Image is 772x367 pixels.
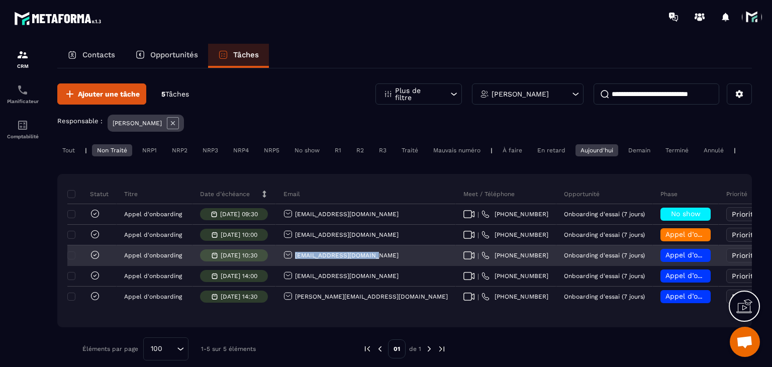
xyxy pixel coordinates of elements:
[221,293,257,300] p: [DATE] 14:30
[699,144,729,156] div: Annulé
[3,99,43,104] p: Planificateur
[208,44,269,68] a: Tâches
[409,345,421,353] p: de 1
[732,210,757,218] span: Priorité
[200,190,250,198] p: Date d’échéance
[330,144,346,156] div: R1
[228,144,254,156] div: NRP4
[147,343,166,354] span: 100
[481,251,548,259] a: [PHONE_NUMBER]
[82,345,138,352] p: Éléments par page
[481,231,548,239] a: [PHONE_NUMBER]
[57,83,146,105] button: Ajouter une tâche
[481,293,548,301] a: [PHONE_NUMBER]
[166,343,174,354] input: Search for option
[57,144,80,156] div: Tout
[3,41,43,76] a: formationformationCRM
[78,89,140,99] span: Ajouter une tâche
[167,144,192,156] div: NRP2
[665,271,760,280] span: Appel d’onboarding planifié
[150,50,198,59] p: Opportunités
[14,9,105,28] img: logo
[397,144,423,156] div: Traité
[428,144,486,156] div: Mauvais numéro
[165,90,189,98] span: Tâches
[532,144,570,156] div: En retard
[85,147,87,154] p: |
[92,144,132,156] div: Non Traité
[425,344,434,353] img: next
[734,147,736,154] p: |
[220,211,258,218] p: [DATE] 09:30
[477,252,479,259] span: |
[124,231,182,238] p: Appel d'onboarding
[351,144,369,156] div: R2
[665,230,766,238] span: Appel d’onboarding terminée
[113,120,162,127] p: [PERSON_NAME]
[124,190,138,198] p: Titre
[125,44,208,68] a: Opportunités
[481,210,548,218] a: [PHONE_NUMBER]
[564,293,645,300] p: Onboarding d'essai (7 jours)
[3,112,43,147] a: accountantaccountantComptabilité
[732,272,757,280] span: Priorité
[665,251,760,259] span: Appel d’onboarding planifié
[17,49,29,61] img: formation
[221,252,257,259] p: [DATE] 10:30
[564,231,645,238] p: Onboarding d'essai (7 jours)
[124,293,182,300] p: Appel d'onboarding
[732,231,757,239] span: Priorité
[3,63,43,69] p: CRM
[161,89,189,99] p: 5
[374,144,392,156] div: R3
[665,292,760,300] span: Appel d’onboarding planifié
[57,117,103,125] p: Responsable :
[70,190,109,198] p: Statut
[564,272,645,280] p: Onboarding d'essai (7 jours)
[388,339,406,358] p: 01
[363,344,372,353] img: prev
[3,76,43,112] a: schedulerschedulerPlanificateur
[3,134,43,139] p: Comptabilité
[283,190,300,198] p: Email
[732,251,757,259] span: Priorité
[17,84,29,96] img: scheduler
[233,50,259,59] p: Tâches
[82,50,115,59] p: Contacts
[564,252,645,259] p: Onboarding d'essai (7 jours)
[660,144,694,156] div: Terminé
[492,90,549,98] p: [PERSON_NAME]
[726,190,747,198] p: Priorité
[259,144,284,156] div: NRP5
[395,87,439,101] p: Plus de filtre
[671,210,701,218] span: No show
[289,144,325,156] div: No show
[463,190,515,198] p: Meet / Téléphone
[477,231,479,239] span: |
[623,144,655,156] div: Demain
[437,344,446,353] img: next
[143,337,188,360] div: Search for option
[477,211,479,218] span: |
[198,144,223,156] div: NRP3
[124,211,182,218] p: Appel d'onboarding
[221,231,257,238] p: [DATE] 10:00
[201,345,256,352] p: 1-5 sur 5 éléments
[477,293,479,301] span: |
[375,344,384,353] img: prev
[124,272,182,280] p: Appel d'onboarding
[491,147,493,154] p: |
[730,327,760,357] div: Ouvrir le chat
[17,119,29,131] img: accountant
[57,44,125,68] a: Contacts
[564,190,600,198] p: Opportunité
[575,144,618,156] div: Aujourd'hui
[564,211,645,218] p: Onboarding d'essai (7 jours)
[477,272,479,280] span: |
[660,190,678,198] p: Phase
[498,144,527,156] div: À faire
[221,272,257,280] p: [DATE] 14:00
[124,252,182,259] p: Appel d'onboarding
[137,144,162,156] div: NRP1
[481,272,548,280] a: [PHONE_NUMBER]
